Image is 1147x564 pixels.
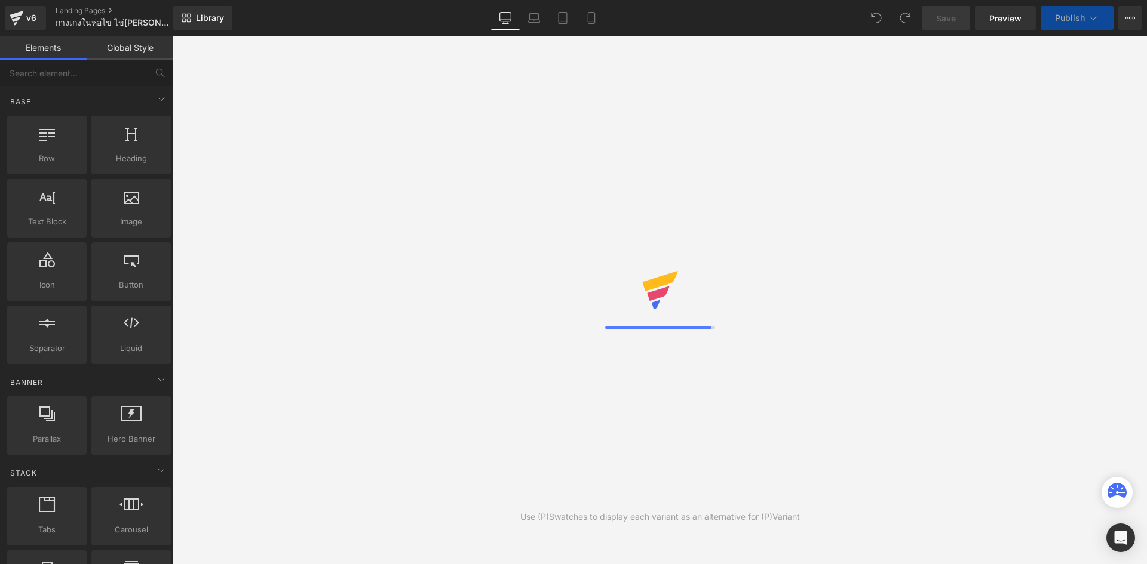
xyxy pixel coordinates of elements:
span: Button [95,279,167,291]
span: Stack [9,467,38,479]
a: Desktop [491,6,520,30]
span: Image [95,215,167,228]
div: Open Intercom Messenger [1106,523,1135,552]
span: Preview [989,12,1022,24]
a: Landing Pages [56,6,193,16]
span: Tabs [11,523,83,536]
span: Carousel [95,523,167,536]
a: v6 [5,6,46,30]
span: Text Block [11,215,83,228]
a: Mobile [577,6,606,30]
button: More [1118,6,1142,30]
a: Laptop [520,6,548,30]
span: Icon [11,279,83,291]
a: Tablet [548,6,577,30]
a: Global Style [87,36,173,60]
span: Publish [1055,13,1085,23]
button: Redo [893,6,917,30]
button: Publish [1041,6,1114,30]
div: v6 [24,10,39,26]
span: Parallax [11,433,83,445]
span: Separator [11,342,83,355]
span: Library [196,13,224,23]
span: Banner [9,377,44,388]
span: Row [11,152,83,165]
a: New Library [173,6,232,30]
button: Undo [864,6,888,30]
span: กางเกงในห่อไข่ ไข่[PERSON_NAME]ง่าย ไม่เสียดสี GQ Easy Underwear [56,18,170,27]
span: Save [936,12,956,24]
span: Hero Banner [95,433,167,445]
span: Base [9,96,32,107]
span: Liquid [95,342,167,355]
div: Use (P)Swatches to display each variant as an alternative for (P)Variant [520,510,800,523]
a: Preview [975,6,1036,30]
span: Heading [95,152,167,165]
